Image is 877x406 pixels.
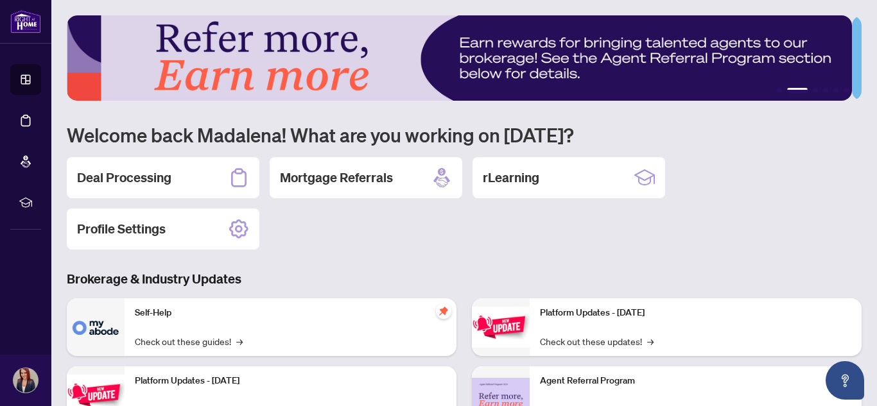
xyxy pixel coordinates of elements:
[67,15,852,101] img: Slide 1
[826,361,864,400] button: Open asap
[236,334,243,348] span: →
[540,334,654,348] a: Check out these updates!→
[135,306,446,320] p: Self-Help
[483,169,539,187] h2: rLearning
[67,298,125,356] img: Self-Help
[844,88,849,93] button: 6
[787,88,808,93] button: 2
[436,303,451,319] span: pushpin
[833,88,838,93] button: 5
[135,334,243,348] a: Check out these guides!→
[823,88,828,93] button: 4
[777,88,782,93] button: 1
[540,306,851,320] p: Platform Updates - [DATE]
[67,123,862,147] h1: Welcome back Madalena! What are you working on [DATE]?
[813,88,818,93] button: 3
[540,374,851,388] p: Agent Referral Program
[280,169,393,187] h2: Mortgage Referrals
[67,270,862,288] h3: Brokerage & Industry Updates
[77,220,166,238] h2: Profile Settings
[135,374,446,388] p: Platform Updates - [DATE]
[647,334,654,348] span: →
[77,169,171,187] h2: Deal Processing
[10,10,41,33] img: logo
[13,368,38,393] img: Profile Icon
[472,307,530,347] img: Platform Updates - June 23, 2025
